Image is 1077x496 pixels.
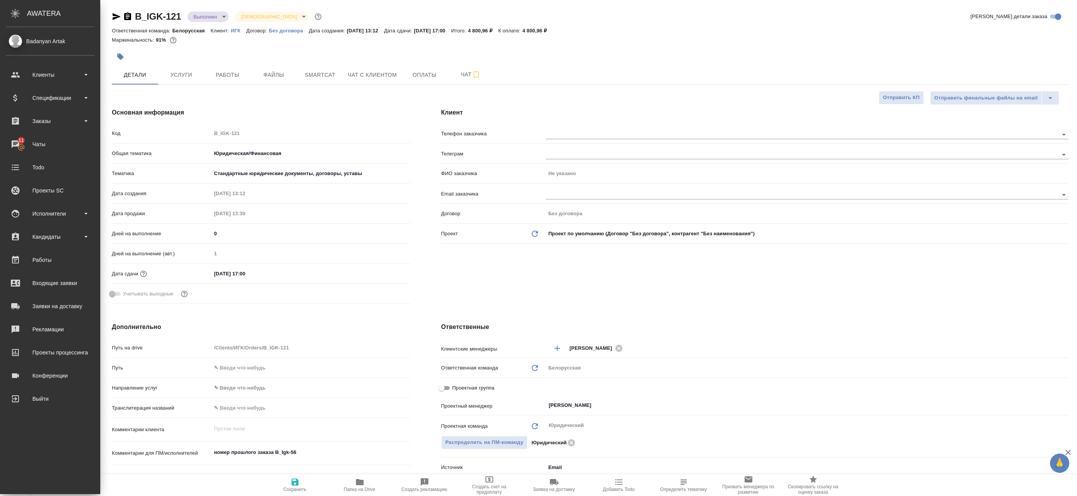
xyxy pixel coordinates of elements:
input: ✎ Введи что-нибудь [211,362,410,373]
h4: Дополнительно [112,322,410,332]
p: Договор [441,210,546,218]
span: Сохранить [283,487,307,492]
span: Чат [452,70,489,79]
span: Заявка на доставку [533,487,575,492]
span: Добавить Todo [603,487,634,492]
input: Пустое поле [211,342,410,353]
p: Белорусская [172,28,211,34]
button: 🙏 [1050,454,1069,473]
p: Комментарии клиента [112,426,211,434]
input: ✎ Введи что-нибудь [211,268,279,279]
p: 4 800,96 ₽ [522,28,553,34]
div: AWATERA [27,6,100,21]
p: [DATE] 13:12 [347,28,384,34]
input: ✎ Введи что-нибудь [211,228,410,239]
p: Клиент: [211,28,231,34]
p: Код [112,130,211,137]
p: [DATE] 17:00 [414,28,451,34]
p: Email заказчика [441,190,546,198]
h4: Клиент [441,108,1069,117]
button: Определить тематику [651,474,716,496]
button: Добавить Todo [587,474,651,496]
button: Доп статусы указывают на важность/срочность заказа [313,12,323,22]
p: Путь [112,364,211,372]
div: Юридическая/Финансовая [211,147,410,160]
span: Призвать менеджера по развитию [721,484,776,495]
button: Скопировать ссылку на оценку заказа [781,474,846,496]
a: Работы [2,250,98,270]
div: Заказы [6,115,94,127]
a: Входящие заявки [2,273,98,293]
div: Выйти [6,393,94,405]
div: [PERSON_NAME] [570,343,625,353]
div: Спецификации [6,92,94,104]
span: Скопировать ссылку на оценку заказа [785,484,841,495]
div: ✎ Введи что-нибудь [214,384,401,392]
p: Телеграм [441,150,546,158]
div: Клиенты [6,69,94,81]
span: Детали [116,70,153,80]
p: Маржинальность: [112,37,156,43]
p: Направление услуг [112,384,211,392]
p: Дата сдачи: [384,28,414,34]
div: Входящие заявки [6,277,94,289]
div: Todo [6,162,94,173]
p: Дата создания: [309,28,347,34]
span: Файлы [255,70,292,80]
div: Badanyan Artak [6,37,94,46]
input: Пустое поле [546,168,1069,179]
p: Дней на выполнение [112,230,211,238]
p: Путь на drive [112,344,211,352]
p: К оплате: [498,28,522,34]
span: [PERSON_NAME] [570,344,617,352]
button: Open [1064,405,1066,406]
h4: Ответственные [441,322,1069,332]
h4: Основная информация [112,108,410,117]
button: Выбери, если сб и вс нужно считать рабочими днями для выполнения заказа. [179,289,189,299]
span: Smartcat [302,70,339,80]
a: Проекты SC [2,181,98,200]
p: Проектный менеджер [441,402,546,410]
a: Рекламации [2,320,98,339]
span: Чат с клиентом [348,70,397,80]
button: Создать рекламацию [392,474,457,496]
p: Дата сдачи [112,270,138,278]
span: Услуги [163,70,200,80]
button: Скопировать ссылку [123,12,132,21]
div: Кандидаты [6,231,94,243]
p: Дата продажи [112,210,211,218]
button: Скопировать ссылку для ЯМессенджера [112,12,121,21]
div: Проект по умолчанию (Договор "Без договора", контрагент "Без наименования") [546,227,1069,240]
div: Выполнен [235,12,308,22]
p: Ответственная команда [441,364,498,372]
span: Определить тематику [660,487,707,492]
input: Пустое поле [211,208,279,219]
button: Заявка на доставку [522,474,587,496]
p: Дата создания [112,190,211,197]
a: ИГК [231,27,246,34]
span: Распределить на ПМ-команду [445,438,524,447]
button: Выполнен [191,13,219,20]
p: 91% [156,37,168,43]
button: Если добавить услуги и заполнить их объемом, то дата рассчитается автоматически [138,269,148,279]
div: Чаты [6,138,94,150]
a: Без договора [269,27,309,34]
div: Белорусская [546,361,1069,375]
input: Пустое поле [546,208,1069,219]
a: B_IGK-121 [135,11,181,22]
p: Проект [441,230,458,238]
span: Создать счет на предоплату [462,484,517,495]
div: Заявки на доставку [6,300,94,312]
span: Создать рекламацию [401,487,447,492]
div: Стандартные юридические документы, договоры, уставы [211,167,410,180]
button: Создать счет на предоплату [457,474,522,496]
a: 11Чаты [2,135,98,154]
button: Open [1058,149,1069,160]
span: 🙏 [1053,455,1066,471]
p: ФИО заказчика [441,170,546,177]
a: Конференции [2,366,98,385]
p: Итого: [451,28,468,34]
button: Добавить менеджера [548,339,566,358]
div: split button [930,91,1059,105]
a: Выйти [2,389,98,408]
